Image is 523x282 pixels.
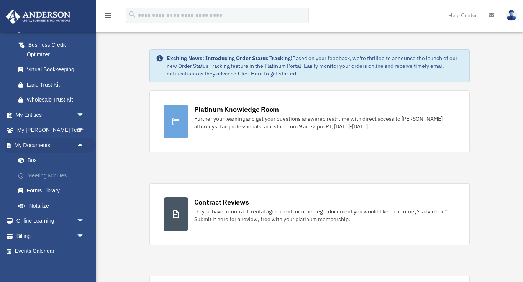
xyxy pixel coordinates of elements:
[77,228,92,244] span: arrow_drop_down
[167,54,463,77] div: Based on your feedback, we're thrilled to announce the launch of our new Order Status Tracking fe...
[103,11,113,20] i: menu
[27,95,86,105] div: Wholesale Trust Kit
[77,213,92,229] span: arrow_drop_down
[5,107,96,123] a: My Entitiesarrow_drop_down
[103,13,113,20] a: menu
[238,70,298,77] a: Click Here to get started!
[194,197,249,207] div: Contract Reviews
[167,55,292,62] strong: Exciting News: Introducing Order Status Tracking!
[77,107,92,123] span: arrow_drop_down
[5,213,96,229] a: Online Learningarrow_drop_down
[27,65,86,74] div: Virtual Bookkeeping
[506,10,517,21] img: User Pic
[5,138,96,153] a: My Documentsarrow_drop_up
[128,10,136,19] i: search
[11,183,96,198] a: Forms Library
[5,244,96,259] a: Events Calendar
[11,62,96,77] a: Virtual Bookkeeping
[11,38,96,62] a: Business Credit Optimizer
[11,77,96,92] a: Land Trust Kit
[11,198,96,213] a: Notarize
[11,92,96,108] a: Wholesale Trust Kit
[11,168,96,183] a: Meeting Minutes
[77,138,92,153] span: arrow_drop_up
[5,228,96,244] a: Billingarrow_drop_down
[27,80,86,90] div: Land Trust Kit
[194,105,279,114] div: Platinum Knowledge Room
[194,115,456,130] div: Further your learning and get your questions answered real-time with direct access to [PERSON_NAM...
[5,123,96,138] a: My [PERSON_NAME] Teamarrow_drop_down
[3,9,73,24] img: Anderson Advisors Platinum Portal
[11,153,96,168] a: Box
[149,183,470,245] a: Contract Reviews Do you have a contract, rental agreement, or other legal document you would like...
[27,40,86,59] div: Business Credit Optimizer
[77,123,92,138] span: arrow_drop_down
[149,90,470,152] a: Platinum Knowledge Room Further your learning and get your questions answered real-time with dire...
[194,208,456,223] div: Do you have a contract, rental agreement, or other legal document you would like an attorney's ad...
